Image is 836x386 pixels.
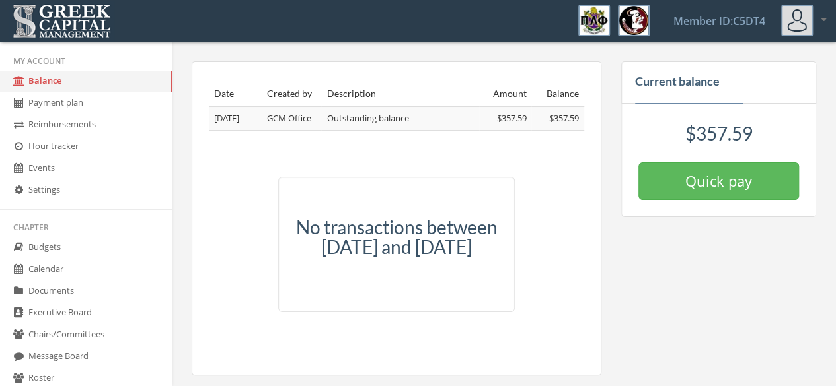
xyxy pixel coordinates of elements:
h3: No transactions between [DATE] and [DATE] [295,217,498,258]
div: Description [326,87,474,100]
td: GCM Office [262,106,322,130]
span: $357.59 [549,112,579,124]
div: Date [214,87,256,100]
h4: Current balance [635,75,720,89]
span: $357.59 [496,112,526,124]
div: Created by [267,87,317,100]
td: Outstanding balance [321,106,479,130]
div: Balance [537,87,579,100]
a: Member ID: C5DT4 [658,1,781,42]
span: $357.59 [685,122,752,145]
div: Amount [484,87,527,100]
td: [DATE] [209,106,262,130]
button: Quick pay [638,162,799,200]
